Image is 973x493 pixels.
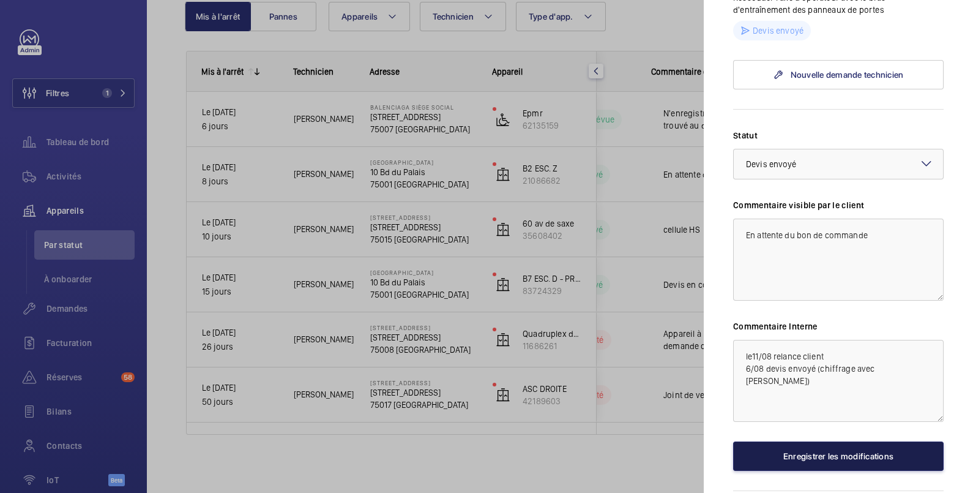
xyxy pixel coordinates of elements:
[733,129,944,141] label: Statut
[733,442,944,471] button: Enregistrer les modifications
[733,199,944,211] label: Commentaire visible par le client
[753,24,803,37] p: Devis envoyé
[746,159,797,169] span: Devis envoyé
[733,320,944,333] label: Commentaire Interne
[733,60,944,89] a: Nouvelle demande technicien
